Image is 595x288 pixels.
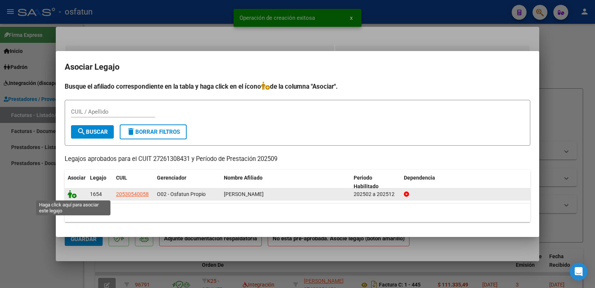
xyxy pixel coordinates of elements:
[354,175,379,189] span: Periodo Habilitado
[68,175,86,181] span: Asociar
[77,129,108,135] span: Buscar
[224,191,264,197] span: KRYNSKI EMILIANO JOEL
[157,191,206,197] span: O02 - Osfatun Propio
[77,127,86,136] mat-icon: search
[157,175,186,181] span: Gerenciador
[65,82,530,91] h4: Busque el afiliado correspondiente en la tabla y haga click en el ícono de la columna "Asociar".
[354,190,398,199] div: 202502 a 202512
[224,175,263,181] span: Nombre Afiliado
[401,170,531,194] datatable-header-cell: Dependencia
[65,170,87,194] datatable-header-cell: Asociar
[90,175,106,181] span: Legajo
[116,191,149,197] span: 20530540058
[90,191,102,197] span: 1654
[126,127,135,136] mat-icon: delete
[65,155,530,164] p: Legajos aprobados para el CUIT 27261308431 y Período de Prestación 202509
[570,263,588,281] div: Open Intercom Messenger
[87,170,113,194] datatable-header-cell: Legajo
[221,170,351,194] datatable-header-cell: Nombre Afiliado
[351,170,401,194] datatable-header-cell: Periodo Habilitado
[154,170,221,194] datatable-header-cell: Gerenciador
[404,175,435,181] span: Dependencia
[65,60,530,74] h2: Asociar Legajo
[113,170,154,194] datatable-header-cell: CUIL
[116,175,127,181] span: CUIL
[120,124,187,139] button: Borrar Filtros
[71,125,114,139] button: Buscar
[65,203,530,222] div: 1 registros
[126,129,180,135] span: Borrar Filtros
